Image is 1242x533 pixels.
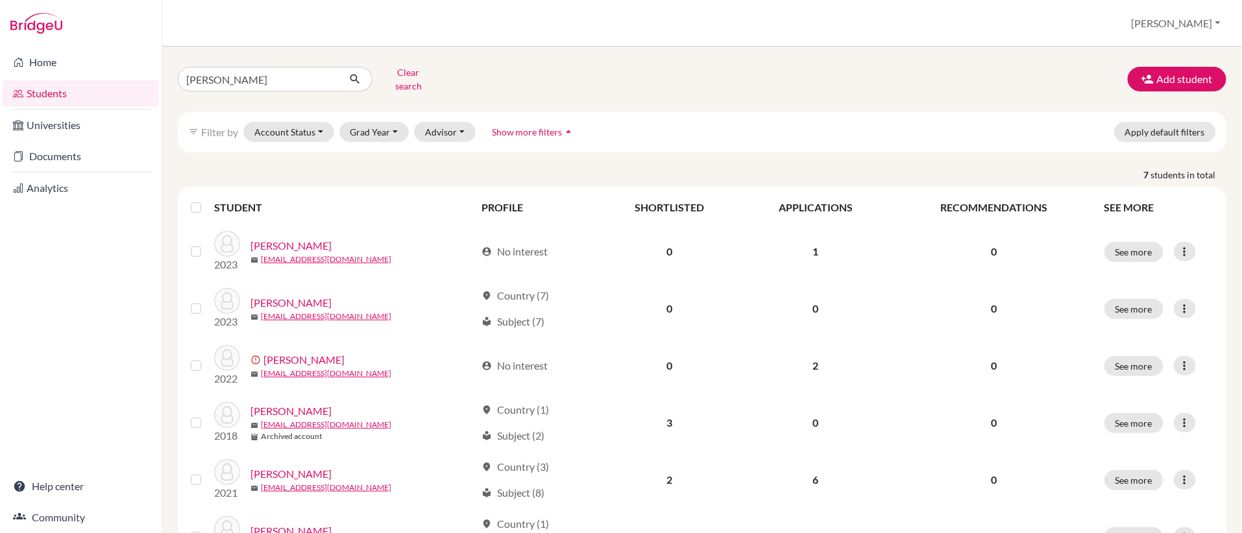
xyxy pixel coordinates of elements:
[3,49,159,75] a: Home
[481,428,544,444] div: Subject (2)
[3,143,159,169] a: Documents
[899,358,1089,373] p: 0
[1126,11,1226,36] button: [PERSON_NAME]
[250,484,258,492] span: mail
[250,403,332,419] a: [PERSON_NAME]
[1104,470,1163,490] button: See more
[243,122,334,142] button: Account Status
[741,337,891,394] td: 2
[598,192,741,223] th: SHORTLISTED
[3,112,159,138] a: Universities
[261,482,391,493] a: [EMAIL_ADDRESS][DOMAIN_NAME]
[339,122,409,142] button: Grad Year
[10,13,62,34] img: Bridge-U
[250,421,258,429] span: mail
[741,280,891,337] td: 0
[3,80,159,106] a: Students
[474,192,598,223] th: PROFILE
[481,488,492,498] span: local_library
[261,419,391,431] a: [EMAIL_ADDRESS][DOMAIN_NAME]
[481,516,549,532] div: Country (1)
[741,394,891,451] td: 0
[250,295,332,311] a: [PERSON_NAME]
[3,175,159,201] a: Analytics
[250,256,258,264] span: mail
[481,244,548,259] div: No interest
[741,192,891,223] th: APPLICATIONS
[1104,413,1163,433] button: See more
[1104,242,1163,262] button: See more
[899,301,1089,316] p: 0
[261,311,391,322] a: [EMAIL_ADDRESS][DOMAIN_NAME]
[481,459,549,475] div: Country (3)
[250,355,263,365] span: error_outline
[214,428,240,444] p: 2018
[563,125,576,138] i: arrow_drop_up
[214,485,240,501] p: 2021
[481,246,492,257] span: account_circle
[3,504,159,530] a: Community
[250,313,258,321] span: mail
[214,288,240,314] img: Moore, Elijah Brady
[481,288,549,303] div: Country (7)
[899,244,1089,259] p: 0
[214,402,240,428] img: Moore, Nathan
[481,314,544,329] div: Subject (7)
[481,431,492,441] span: local_library
[214,192,474,223] th: STUDENT
[481,290,492,301] span: location_on
[250,370,258,378] span: mail
[481,316,492,327] span: local_library
[1144,168,1151,182] strong: 7
[3,473,159,499] a: Help center
[372,62,444,96] button: Clear search
[1097,192,1221,223] th: SEE MORE
[1114,122,1216,142] button: Apply default filters
[188,126,199,137] i: filter_list
[261,254,391,265] a: [EMAIL_ADDRESS][DOMAIN_NAME]
[1104,356,1163,376] button: See more
[741,451,891,508] td: 6
[250,433,258,441] span: inventory_2
[598,223,741,280] td: 0
[891,192,1097,223] th: RECOMMENDATIONS
[178,67,339,91] input: Find student by name...
[492,126,563,137] span: Show more filters
[414,122,476,142] button: Advisor
[214,314,240,329] p: 2023
[481,361,492,371] span: account_circle
[263,352,345,368] a: [PERSON_NAME]
[481,485,544,501] div: Subject (8)
[481,122,587,142] button: Show more filtersarrow_drop_up
[481,402,549,418] div: Country (1)
[481,405,492,415] span: location_on
[741,223,891,280] td: 1
[598,280,741,337] td: 0
[1104,299,1163,319] button: See more
[899,415,1089,431] p: 0
[261,431,323,442] b: Archived account
[214,345,240,371] img: Moore, Jacob
[1151,168,1226,182] span: students in total
[481,519,492,529] span: location_on
[481,462,492,472] span: location_on
[214,231,240,257] img: Moore, Aidan Robert
[1128,67,1226,91] button: Add student
[481,358,548,373] div: No interest
[598,394,741,451] td: 3
[598,451,741,508] td: 2
[214,459,240,485] img: Moore, Noah
[214,371,240,386] p: 2022
[261,368,391,379] a: [EMAIL_ADDRESS][DOMAIN_NAME]
[214,257,240,272] p: 2023
[598,337,741,394] td: 0
[201,126,238,138] span: Filter by
[250,238,332,254] a: [PERSON_NAME]
[250,466,332,482] a: [PERSON_NAME]
[899,472,1089,488] p: 0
